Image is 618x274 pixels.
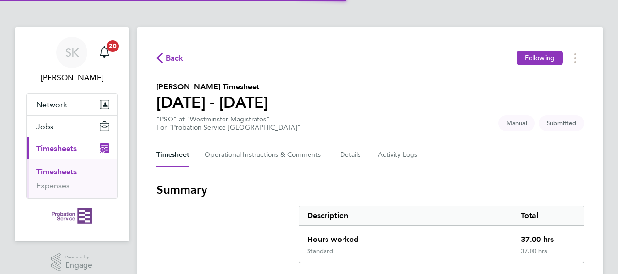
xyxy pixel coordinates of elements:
[27,159,117,198] div: Timesheets
[156,52,184,64] button: Back
[27,116,117,137] button: Jobs
[36,100,67,109] span: Network
[166,52,184,64] span: Back
[95,37,114,68] a: 20
[539,115,584,131] span: This timesheet is Submitted.
[65,46,79,59] span: SK
[26,72,118,84] span: Saeeda Khan
[525,53,555,62] span: Following
[513,226,584,247] div: 37.00 hrs
[15,27,129,241] nav: Main navigation
[517,51,563,65] button: Following
[340,143,362,167] button: Details
[26,37,118,84] a: SK[PERSON_NAME]
[36,122,53,131] span: Jobs
[498,115,535,131] span: This timesheet was manually created.
[299,226,513,247] div: Hours worked
[52,208,91,224] img: probationservice-logo-retina.png
[513,247,584,263] div: 37.00 hrs
[307,247,333,255] div: Standard
[299,206,513,225] div: Description
[156,93,268,112] h1: [DATE] - [DATE]
[36,167,77,176] a: Timesheets
[36,181,69,190] a: Expenses
[26,208,118,224] a: Go to home page
[51,253,93,272] a: Powered byEngage
[36,144,77,153] span: Timesheets
[205,143,325,167] button: Operational Instructions & Comments
[27,137,117,159] button: Timesheets
[156,182,584,198] h3: Summary
[156,123,301,132] div: For "Probation Service [GEOGRAPHIC_DATA]"
[156,115,301,132] div: "PSO" at "Westminster Magistrates"
[513,206,584,225] div: Total
[156,143,189,167] button: Timesheet
[27,94,117,115] button: Network
[156,81,268,93] h2: [PERSON_NAME] Timesheet
[299,205,584,263] div: Summary
[65,261,92,270] span: Engage
[566,51,584,66] button: Timesheets Menu
[65,253,92,261] span: Powered by
[378,143,419,167] button: Activity Logs
[107,40,119,52] span: 20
